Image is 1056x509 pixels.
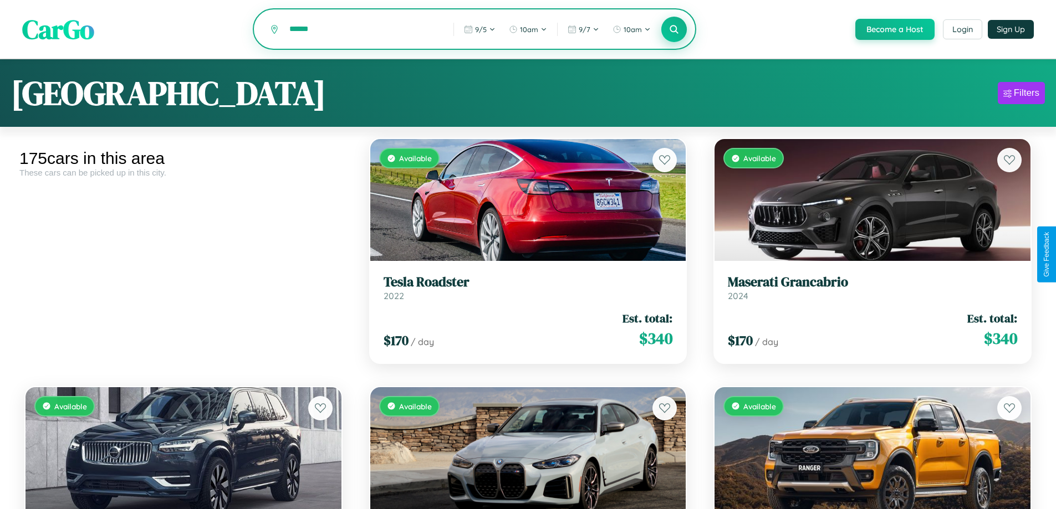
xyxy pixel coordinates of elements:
span: Available [399,402,432,411]
span: Available [743,402,776,411]
span: 2022 [384,290,404,301]
span: $ 170 [384,331,409,349]
span: $ 340 [984,327,1017,349]
span: CarGo [22,11,94,48]
h3: Tesla Roadster [384,274,673,290]
span: Available [743,153,776,163]
div: These cars can be picked up in this city. [19,168,348,177]
span: $ 340 [639,327,672,349]
button: 10am [503,20,553,38]
h1: [GEOGRAPHIC_DATA] [11,70,326,116]
span: Available [54,402,87,411]
span: $ 170 [728,331,753,349]
span: Available [399,153,432,163]
span: 2024 [728,290,748,301]
button: Filters [998,82,1045,104]
button: 9/5 [458,20,501,38]
button: 10am [607,20,656,38]
span: 9 / 7 [579,25,590,34]
span: 10am [520,25,538,34]
button: Become a Host [855,19,935,40]
div: Give Feedback [1043,232,1050,277]
span: / day [755,336,778,347]
span: 10am [624,25,642,34]
button: Sign Up [988,20,1034,39]
a: Maserati Grancabrio2024 [728,274,1017,301]
div: 175 cars in this area [19,149,348,168]
span: Est. total: [967,310,1017,326]
h3: Maserati Grancabrio [728,274,1017,290]
span: 9 / 5 [475,25,487,34]
span: Est. total: [623,310,672,326]
div: Filters [1014,88,1039,99]
a: Tesla Roadster2022 [384,274,673,301]
button: 9/7 [562,20,605,38]
button: Login [943,19,982,39]
span: / day [411,336,434,347]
